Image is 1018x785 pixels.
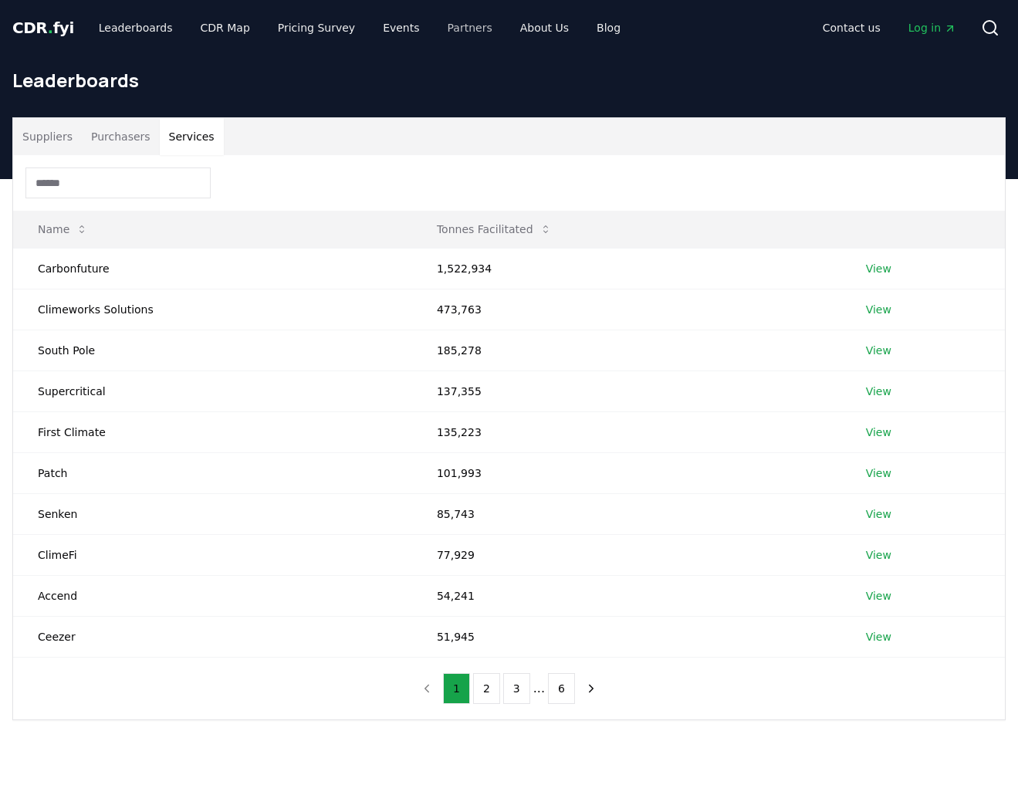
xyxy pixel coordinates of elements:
button: Services [160,118,224,155]
td: 1,522,934 [412,248,841,289]
button: 1 [443,673,470,704]
td: 473,763 [412,289,841,330]
td: 77,929 [412,534,841,575]
a: View [866,547,891,563]
a: Events [370,14,431,42]
td: First Climate [13,411,412,452]
a: Leaderboards [86,14,185,42]
a: Contact us [810,14,893,42]
td: 137,355 [412,371,841,411]
a: CDR Map [188,14,262,42]
a: Pricing Survey [265,14,367,42]
li: ... [533,679,545,698]
td: Climeworks Solutions [13,289,412,330]
a: Blog [584,14,633,42]
a: View [866,343,891,358]
button: 3 [503,673,530,704]
td: Senken [13,493,412,534]
td: Carbonfuture [13,248,412,289]
span: . [48,19,53,37]
td: 51,945 [412,616,841,657]
button: Tonnes Facilitated [424,214,564,245]
span: CDR fyi [12,19,74,37]
td: 101,993 [412,452,841,493]
a: About Us [508,14,581,42]
a: Log in [896,14,969,42]
span: Log in [908,20,956,36]
td: 85,743 [412,493,841,534]
button: 6 [548,673,575,704]
td: 185,278 [412,330,841,371]
a: View [866,629,891,645]
a: CDR.fyi [12,17,74,39]
h1: Leaderboards [12,68,1006,93]
td: Ceezer [13,616,412,657]
a: View [866,261,891,276]
a: View [866,465,891,481]
button: Suppliers [13,118,82,155]
nav: Main [86,14,633,42]
a: Partners [435,14,505,42]
nav: Main [810,14,969,42]
td: Accend [13,575,412,616]
a: View [866,302,891,317]
button: Purchasers [82,118,160,155]
button: next page [578,673,604,704]
td: Patch [13,452,412,493]
button: Name [25,214,100,245]
a: View [866,384,891,399]
a: View [866,506,891,522]
button: 2 [473,673,500,704]
td: South Pole [13,330,412,371]
td: 135,223 [412,411,841,452]
a: View [866,588,891,604]
a: View [866,425,891,440]
td: ClimeFi [13,534,412,575]
td: 54,241 [412,575,841,616]
td: Supercritical [13,371,412,411]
